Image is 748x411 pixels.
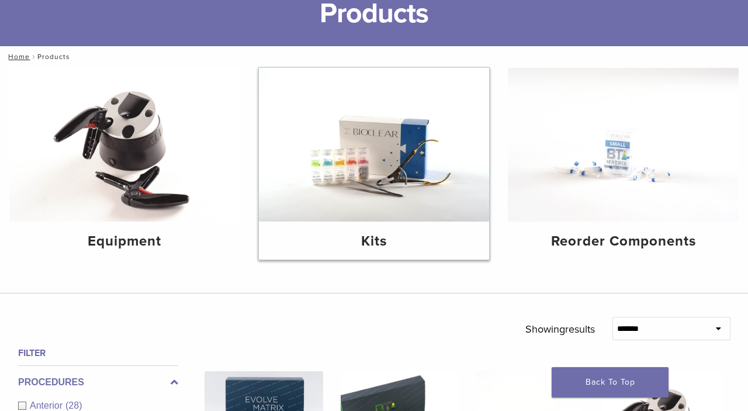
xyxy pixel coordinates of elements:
h4: Kits [268,231,480,252]
img: Equipment [9,68,240,222]
label: Procedures [18,375,178,389]
h4: Reorder Components [517,231,729,252]
h4: Filter [18,346,178,360]
span: / [30,54,37,60]
p: Showing results [525,317,595,341]
img: Reorder Components [508,68,739,222]
img: Kits [259,68,490,222]
h4: Equipment [19,231,231,252]
a: Reorder Components [508,68,739,260]
span: Anterior [30,400,65,410]
a: Home [5,53,30,61]
a: Equipment [9,68,240,260]
span: (28) [65,400,82,410]
a: Kits [259,68,490,260]
a: Back To Top [552,367,669,398]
